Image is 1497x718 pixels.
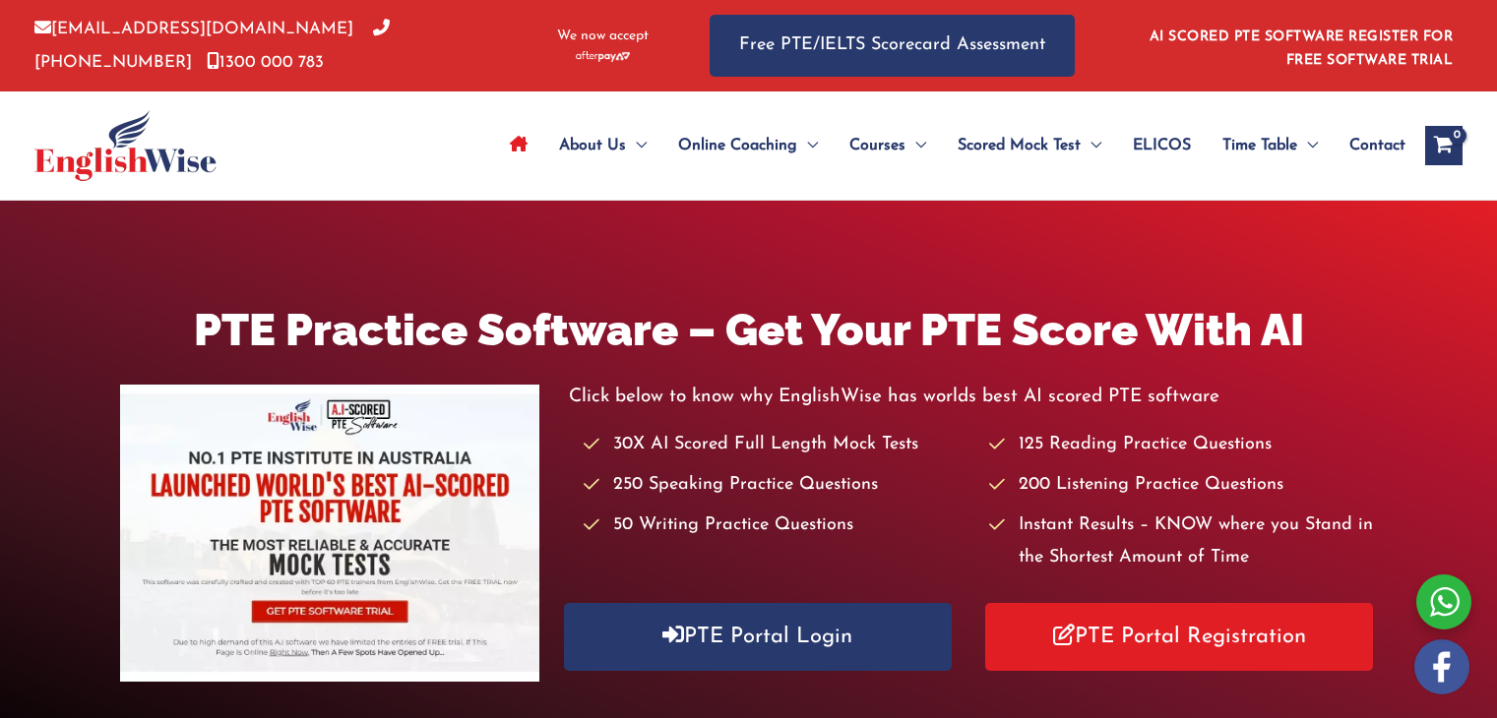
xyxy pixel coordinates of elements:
[34,21,390,70] a: [PHONE_NUMBER]
[985,603,1373,671] a: PTE Portal Registration
[1425,126,1463,165] a: View Shopping Cart, empty
[584,429,971,461] li: 30X AI Scored Full Length Mock Tests
[626,111,647,180] span: Menu Toggle
[849,111,905,180] span: Courses
[1334,111,1405,180] a: Contact
[576,51,630,62] img: Afterpay-Logo
[120,385,539,682] img: pte-institute-main
[1138,14,1463,78] aside: Header Widget 1
[989,509,1377,575] li: Instant Results – KNOW where you Stand in the Shortest Amount of Time
[678,111,797,180] span: Online Coaching
[710,15,1075,77] a: Free PTE/IELTS Scorecard Assessment
[797,111,818,180] span: Menu Toggle
[564,603,952,671] a: PTE Portal Login
[662,111,834,180] a: Online CoachingMenu Toggle
[958,111,1081,180] span: Scored Mock Test
[989,429,1377,461] li: 125 Reading Practice Questions
[989,469,1377,502] li: 200 Listening Practice Questions
[120,299,1378,361] h1: PTE Practice Software – Get Your PTE Score With AI
[1207,111,1334,180] a: Time TableMenu Toggle
[584,469,971,502] li: 250 Speaking Practice Questions
[1133,111,1191,180] span: ELICOS
[1349,111,1405,180] span: Contact
[569,381,1378,413] p: Click below to know why EnglishWise has worlds best AI scored PTE software
[1414,639,1469,694] img: white-facebook.png
[905,111,926,180] span: Menu Toggle
[1222,111,1297,180] span: Time Table
[34,21,353,37] a: [EMAIL_ADDRESS][DOMAIN_NAME]
[557,27,649,46] span: We now accept
[1117,111,1207,180] a: ELICOS
[942,111,1117,180] a: Scored Mock TestMenu Toggle
[1081,111,1101,180] span: Menu Toggle
[834,111,942,180] a: CoursesMenu Toggle
[494,111,1405,180] nav: Site Navigation: Main Menu
[34,110,217,181] img: cropped-ew-logo
[584,509,971,542] li: 50 Writing Practice Questions
[559,111,626,180] span: About Us
[1150,30,1454,68] a: AI SCORED PTE SOFTWARE REGISTER FOR FREE SOFTWARE TRIAL
[543,111,662,180] a: About UsMenu Toggle
[207,54,324,71] a: 1300 000 783
[1297,111,1318,180] span: Menu Toggle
